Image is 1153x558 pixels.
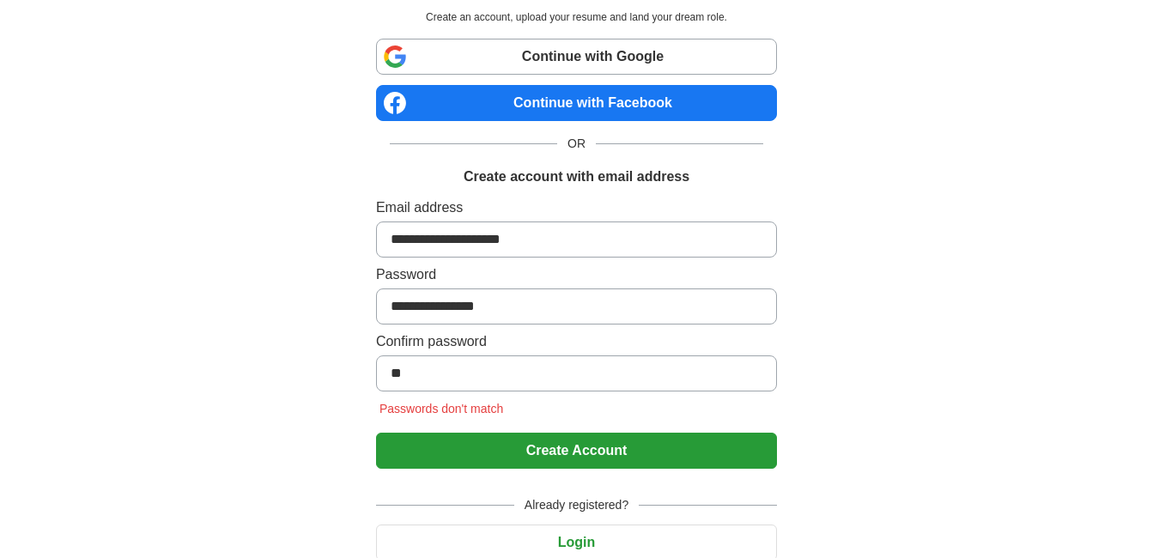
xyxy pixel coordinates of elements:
label: Password [376,264,777,285]
h1: Create account with email address [464,167,689,187]
a: Login [376,535,777,549]
button: Create Account [376,433,777,469]
label: Confirm password [376,331,777,352]
a: Continue with Google [376,39,777,75]
span: Passwords don't match [376,402,507,415]
p: Create an account, upload your resume and land your dream role. [379,9,774,25]
span: OR [557,135,596,153]
label: Email address [376,197,777,218]
span: Already registered? [514,496,639,514]
a: Continue with Facebook [376,85,777,121]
